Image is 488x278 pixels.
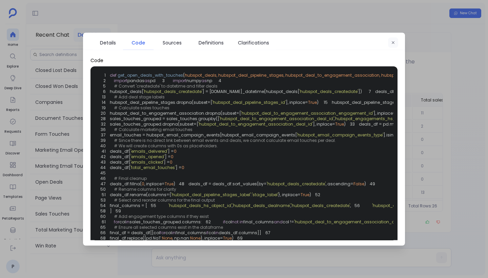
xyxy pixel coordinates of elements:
[171,153,174,159] span: 0
[143,88,202,94] span: 'hubspot_deals_createdate'
[350,202,351,208] span: ,
[110,191,171,197] span: deals_df.rename(columns={
[172,229,176,235] span: in
[232,235,233,241] span: )
[110,88,143,94] span: hubspot_deals[
[97,105,110,110] span: 19
[97,208,110,214] span: 58
[311,192,324,197] span: 52
[130,159,164,165] span: 'emails_clicked'
[97,224,110,230] span: 65
[118,72,183,78] span: get_open_deals_with_touches
[114,186,176,192] span: # Rename columns for clarity
[110,164,130,170] span: deals_df[
[97,175,110,181] span: 46
[110,153,130,159] span: deals_df[
[174,148,177,154] span: 0
[97,170,110,175] span: 45
[212,99,286,105] span: 'hubspot_deal_pipeline_stages_id'
[182,164,184,170] span: 0
[114,143,218,148] span: # We will create columns with 0s as placeholders.
[97,132,110,137] span: 37
[114,175,147,181] span: # Final cleanup
[97,181,110,186] span: 47
[97,121,110,127] span: 32
[301,191,309,197] span: True
[335,121,344,127] span: True
[170,159,172,165] span: 0
[168,148,174,154] span: ] =
[97,214,110,219] span: 60
[165,153,171,159] span: ] =
[97,235,110,241] span: 68
[110,132,297,137] span: email_touches = hubspot_email_campaign_events[hubspot_email_campaign_events[
[156,78,169,83] span: 3
[165,181,174,186] span: True
[261,230,274,235] span: 67
[168,202,232,208] span: 'hubspot_deals_hs_object_id'
[110,99,212,105] span: hubspot_deal_pipeline_stages.dropna(subset=[
[110,229,160,235] span: final_df = deals_df[[col
[144,181,165,186] span: , inplace=
[174,181,175,186] span: )
[97,110,110,116] span: 20
[309,191,311,197] span: )
[286,99,308,105] span: ], inplace=
[130,153,165,159] span: 'emails_opened'
[188,181,267,186] span: deals_df = deals_df.sort_values(by=
[219,115,334,121] span: 'hubspot_deal_to_engagement_association_deal_id'
[223,219,225,224] span: if
[110,115,219,121] span: sales_touches_grouped = sales_touches.groupby([
[127,77,144,83] span: pandas
[199,39,224,46] span: Definitions
[97,154,110,159] span: 42
[114,105,169,110] span: # Calculate sales touches
[238,39,269,46] span: Clarifications
[97,89,110,94] span: 6
[241,110,373,116] span: 'hubspot_deal_to_engagement_association_engagement_id'
[198,121,313,127] span: 'hubspot_deal_to_engagement_association_deal_id'
[240,219,243,224] span: in
[351,203,364,208] span: 56
[110,148,130,154] span: deals_df[
[165,229,172,235] span: col
[97,78,110,83] span: 2
[114,77,127,83] span: import
[326,181,353,186] span: , ascending=
[383,132,397,137] span: ].isin([
[252,191,278,197] span: 'stage_label'
[332,99,434,105] span: hubspot_deal_pipeline_stages.dropna(subset=[
[201,235,223,241] span: }, inplace=
[131,39,145,46] span: Code
[202,219,215,224] span: 62
[110,121,198,127] span: sales_touches_grouped.dropna(subset=[
[97,94,110,99] span: 13
[130,164,176,170] span: 'total_email_touches'
[291,202,350,208] span: 'hubspot_deals_createdate'
[176,164,182,170] span: ] =
[308,99,317,105] span: True
[164,159,170,165] span: ] =
[232,202,290,208] span: 'hubspot_deals_dealname'
[299,88,358,94] span: 'hubspot_deals_createdate'
[160,229,165,235] span: for
[97,72,110,78] span: 1
[114,83,218,89] span: # Convert 'createdate' to datetime and filter deals
[344,121,346,127] span: )
[283,219,294,224] span: col !=
[353,181,364,186] span: False
[207,77,212,83] span: np
[346,121,359,127] span: 33
[114,137,336,143] span: # Since there is no direct link between email events and deals, we cannot calculate email touches...
[215,229,219,235] span: in
[223,235,232,241] span: True
[97,197,110,203] span: 53
[126,219,129,224] span: in
[183,72,185,78] span: (
[251,191,252,197] span: :
[97,192,110,197] span: 51
[114,94,165,99] span: # Add deal stage labels
[201,77,207,83] span: as
[362,89,375,94] span: 7
[219,229,261,235] span: deals_df.columns]]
